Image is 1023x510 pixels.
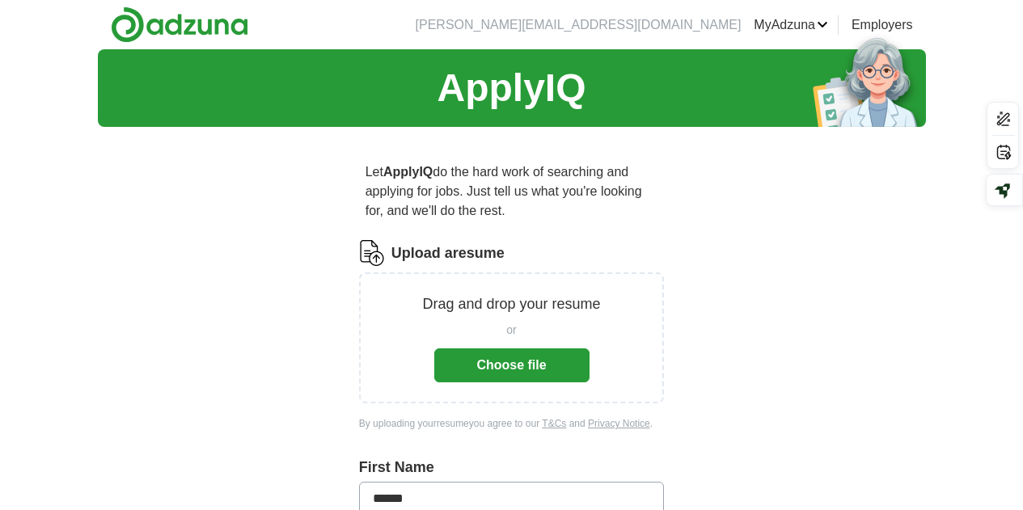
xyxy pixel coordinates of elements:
[506,322,516,339] span: or
[111,6,248,43] img: Adzuna logo
[359,156,665,227] p: Let do the hard work of searching and applying for jobs. Just tell us what you're looking for, an...
[391,242,505,264] label: Upload a resume
[754,15,828,35] a: MyAdzuna
[542,418,566,429] a: T&Cs
[852,15,913,35] a: Employers
[359,457,665,478] label: First Name
[359,240,385,266] img: CV Icon
[437,59,585,117] h1: ApplyIQ
[434,348,590,382] button: Choose file
[588,418,650,429] a: Privacy Notice
[359,416,665,431] div: By uploading your resume you agree to our and .
[416,15,742,35] li: [PERSON_NAME][EMAIL_ADDRESS][DOMAIN_NAME]
[383,165,433,179] strong: ApplyIQ
[422,293,600,315] p: Drag and drop your resume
